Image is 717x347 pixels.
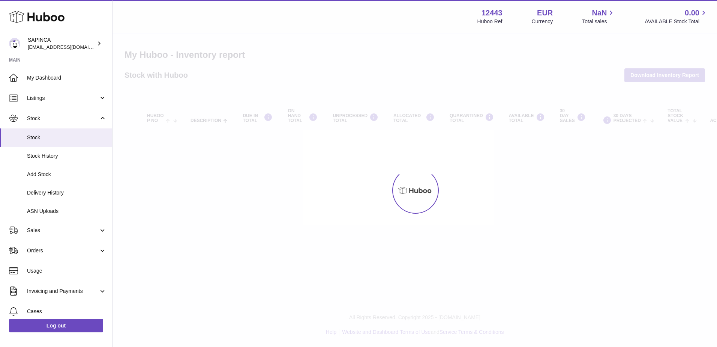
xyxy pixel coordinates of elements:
[27,95,99,102] span: Listings
[685,8,699,18] span: 0.00
[645,18,708,25] span: AVAILABLE Stock Total
[27,267,106,275] span: Usage
[27,134,106,141] span: Stock
[481,8,502,18] strong: 12443
[582,18,615,25] span: Total sales
[27,74,106,81] span: My Dashboard
[27,189,106,196] span: Delivery History
[27,247,99,254] span: Orders
[27,171,106,178] span: Add Stock
[532,18,553,25] div: Currency
[582,8,615,25] a: NaN Total sales
[27,288,99,295] span: Invoicing and Payments
[9,319,103,332] a: Log out
[27,115,99,122] span: Stock
[537,8,553,18] strong: EUR
[645,8,708,25] a: 0.00 AVAILABLE Stock Total
[477,18,502,25] div: Huboo Ref
[27,227,99,234] span: Sales
[28,44,110,50] span: [EMAIL_ADDRESS][DOMAIN_NAME]
[9,38,20,49] img: internalAdmin-12443@internal.huboo.com
[592,8,607,18] span: NaN
[27,308,106,315] span: Cases
[27,152,106,160] span: Stock History
[27,208,106,215] span: ASN Uploads
[28,36,95,51] div: SAPINCA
